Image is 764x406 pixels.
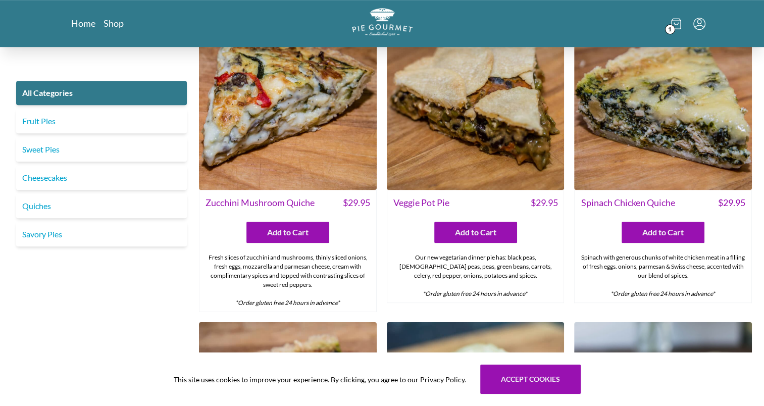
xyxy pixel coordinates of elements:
[393,196,449,210] span: Veggie Pot Pie
[610,290,715,297] em: *Order gluten free 24 hours in advance*
[575,249,751,302] div: Spinach with generous chunks of white chicken meat in a filling of fresh eggs. onions, parmesan &...
[387,12,565,190] img: Veggie Pot Pie
[16,222,187,246] a: Savory Pies
[530,196,557,210] span: $ 29.95
[71,17,95,29] a: Home
[352,8,413,36] img: logo
[199,12,377,190] img: Zucchini Mushroom Quiche
[718,196,745,210] span: $ 29.95
[16,109,187,133] a: Fruit Pies
[622,222,704,243] button: Add to Cart
[665,24,675,34] span: 1
[246,222,329,243] button: Add to Cart
[16,166,187,190] a: Cheesecakes
[480,365,581,394] button: Accept cookies
[434,222,517,243] button: Add to Cart
[455,226,496,238] span: Add to Cart
[423,290,527,297] em: *Order gluten free 24 hours in advance*
[235,299,340,307] em: *Order gluten free 24 hours in advance*
[574,12,752,190] img: Spinach Chicken Quiche
[642,226,684,238] span: Add to Cart
[206,196,315,210] span: Zucchini Mushroom Quiche
[387,249,564,302] div: Our new vegetarian dinner pie has: black peas, [DEMOGRAPHIC_DATA] peas, peas, green beans, carrot...
[104,17,124,29] a: Shop
[581,196,675,210] span: Spinach Chicken Quiche
[199,249,376,312] div: Fresh slices of zucchini and mushrooms, thinly sliced onions, fresh eggs, mozzarella and parmesan...
[16,137,187,162] a: Sweet Pies
[693,18,705,30] button: Menu
[16,194,187,218] a: Quiches
[174,374,466,385] span: This site uses cookies to improve your experience. By clicking, you agree to our Privacy Policy.
[267,226,309,238] span: Add to Cart
[343,196,370,210] span: $ 29.95
[16,81,187,105] a: All Categories
[352,8,413,39] a: Logo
